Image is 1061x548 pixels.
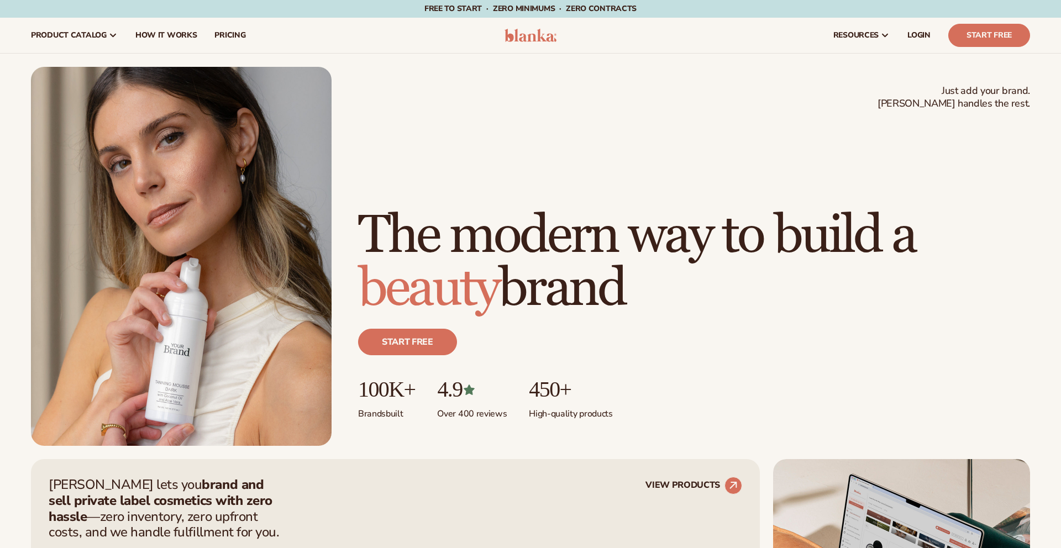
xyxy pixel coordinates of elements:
a: resources [824,18,899,53]
span: pricing [214,31,245,40]
img: Female holding tanning mousse. [31,67,332,446]
a: product catalog [22,18,127,53]
p: [PERSON_NAME] lets you —zero inventory, zero upfront costs, and we handle fulfillment for you. [49,477,286,540]
a: VIEW PRODUCTS [645,477,742,494]
a: pricing [206,18,254,53]
strong: brand and sell private label cosmetics with zero hassle [49,476,272,525]
p: Brands built [358,402,415,420]
span: resources [833,31,879,40]
span: beauty [358,256,498,321]
a: How It Works [127,18,206,53]
a: Start Free [948,24,1030,47]
a: Start free [358,329,457,355]
p: High-quality products [529,402,612,420]
span: LOGIN [907,31,931,40]
h1: The modern way to build a brand [358,209,1030,315]
span: product catalog [31,31,107,40]
a: LOGIN [899,18,939,53]
p: Over 400 reviews [437,402,507,420]
img: logo [505,29,557,42]
span: Just add your brand. [PERSON_NAME] handles the rest. [878,85,1030,110]
p: 450+ [529,377,612,402]
p: 100K+ [358,377,415,402]
p: 4.9 [437,377,507,402]
span: How It Works [135,31,197,40]
span: Free to start · ZERO minimums · ZERO contracts [424,3,637,14]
